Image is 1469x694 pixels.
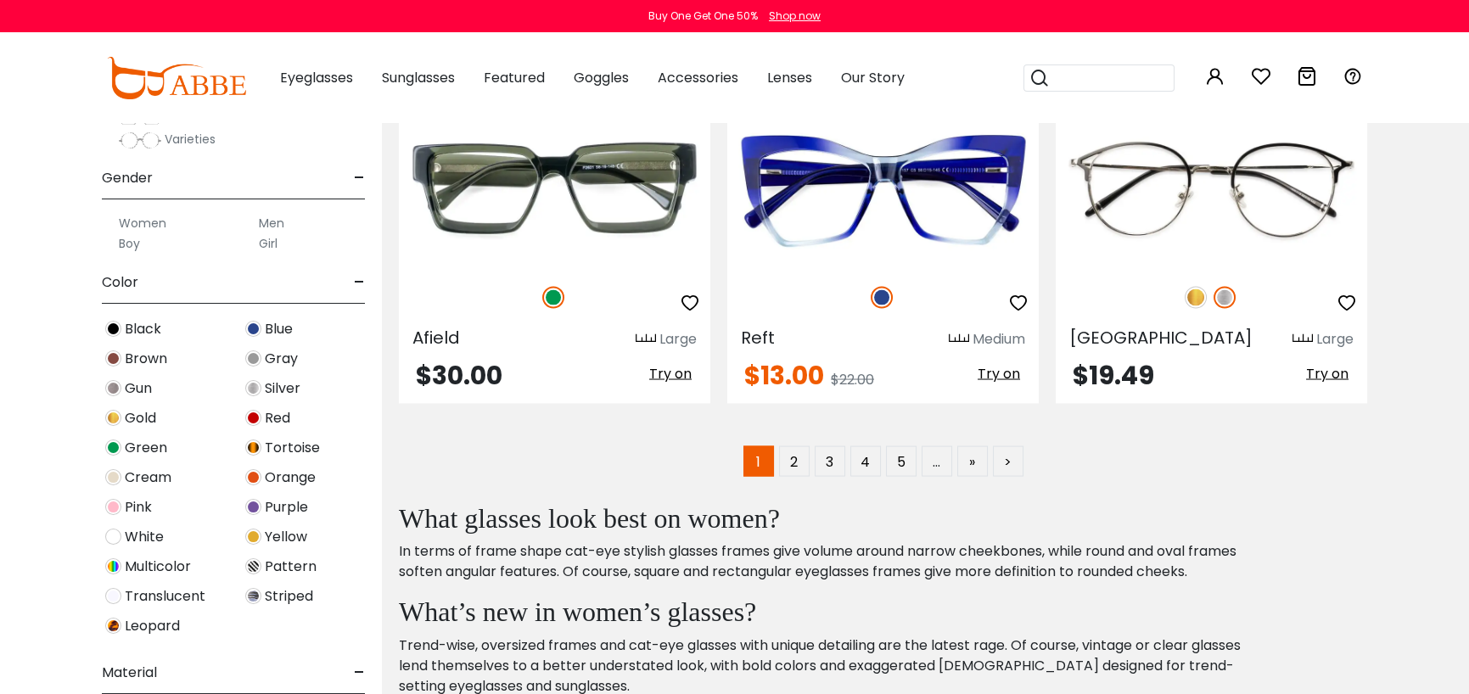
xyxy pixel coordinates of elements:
[259,233,278,254] label: Girl
[125,438,167,458] span: Green
[542,287,564,309] img: Green
[741,326,775,350] span: Reft
[245,469,261,485] img: Orange
[125,557,191,577] span: Multicolor
[265,378,300,399] span: Silver
[636,333,656,346] img: size ruler
[265,527,307,547] span: Yellow
[648,8,758,24] div: Buy One Get One 50%
[354,158,365,199] span: -
[105,588,121,604] img: Translucent
[119,132,161,149] img: Varieties.png
[416,357,502,394] span: $30.00
[265,349,298,369] span: Gray
[259,213,284,233] label: Men
[105,529,121,545] img: White
[125,497,152,518] span: Pink
[265,497,308,518] span: Purple
[105,321,121,337] img: Black
[957,446,988,477] a: »
[265,438,320,458] span: Tortoise
[245,499,261,515] img: Purple
[743,446,774,477] span: 1
[354,262,365,303] span: -
[1185,287,1207,309] img: Gold
[245,321,261,337] img: Blue
[727,112,1039,268] img: Blue Reft - Acetate ,Universal Bridge Fit
[125,319,161,339] span: Black
[125,349,167,369] span: Brown
[105,350,121,367] img: Brown
[399,541,1265,582] p: In terms of frame shape cat-eye stylish glasses frames give volume around narrow cheekbones, whil...
[245,380,261,396] img: Silver
[659,329,697,350] div: Large
[760,8,821,23] a: Shop now
[658,68,738,87] span: Accessories
[831,370,874,389] span: $22.00
[125,586,205,607] span: Translucent
[993,446,1023,477] a: >
[922,446,952,477] span: …
[973,329,1025,350] div: Medium
[265,586,313,607] span: Striped
[973,363,1025,385] button: Try on
[280,68,353,87] span: Eyeglasses
[412,326,460,350] span: Afield
[1301,363,1354,385] button: Try on
[245,350,261,367] img: Gray
[245,588,261,604] img: Striped
[1069,326,1253,350] span: [GEOGRAPHIC_DATA]
[125,467,171,488] span: Cream
[125,408,156,428] span: Gold
[105,558,121,574] img: Multicolor
[102,158,153,199] span: Gender
[102,652,157,693] span: Material
[644,363,697,385] button: Try on
[107,57,246,99] img: abbeglasses.com
[105,380,121,396] img: Gun
[769,8,821,24] div: Shop now
[265,557,317,577] span: Pattern
[102,262,138,303] span: Color
[815,446,845,477] a: 3
[354,652,365,693] span: -
[399,502,1265,534] h2: What glasses look best on women?
[265,467,316,488] span: Orange
[105,469,121,485] img: Cream
[1292,333,1313,346] img: size ruler
[744,357,824,394] span: $13.00
[1316,329,1354,350] div: Large
[125,527,164,547] span: White
[382,68,455,87] span: Sunglasses
[399,112,710,268] img: Green Afield - Acetate ,Universal Bridge Fit
[105,439,121,456] img: Green
[871,287,893,309] img: Blue
[399,596,1265,628] h2: What’s new in women’s glasses?
[105,618,121,634] img: Leopard
[245,439,261,456] img: Tortoise
[265,319,293,339] span: Blue
[978,364,1020,383] span: Try on
[265,408,290,428] span: Red
[165,131,216,148] span: Varieties
[767,68,812,87] span: Lenses
[125,378,152,399] span: Gun
[779,446,810,477] a: 2
[574,68,629,87] span: Goggles
[649,364,692,383] span: Try on
[1056,112,1367,268] img: Silver Haiti - Metal ,Adjust Nose Pads
[245,558,261,574] img: Pattern
[484,68,545,87] span: Featured
[1214,287,1236,309] img: Silver
[886,446,917,477] a: 5
[850,446,881,477] a: 4
[125,616,180,636] span: Leopard
[949,333,969,346] img: size ruler
[841,68,905,87] span: Our Story
[105,499,121,515] img: Pink
[119,213,166,233] label: Women
[1073,357,1154,394] span: $19.49
[245,410,261,426] img: Red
